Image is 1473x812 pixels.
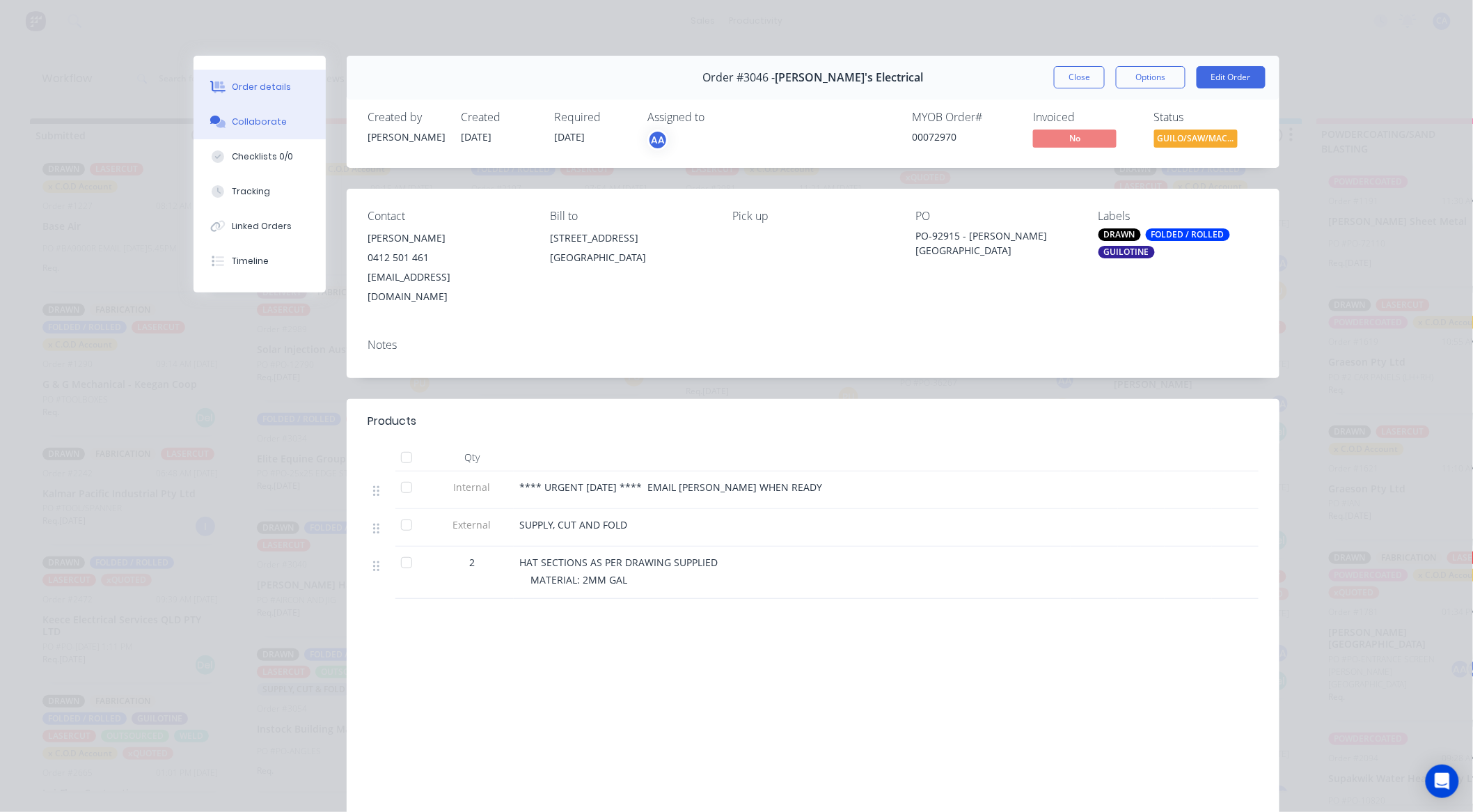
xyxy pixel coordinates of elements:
[519,481,822,494] span: **** URGENT [DATE] **** EMAIL [PERSON_NAME] WHEN READY
[233,81,292,93] div: Order details
[1098,246,1155,258] div: GUILOTINE
[194,104,326,139] button: Collaborate
[550,248,710,267] div: [GEOGRAPHIC_DATA]
[1197,66,1266,88] button: Edit Order
[550,228,710,273] div: [STREET_ADDRESS][GEOGRAPHIC_DATA]
[1033,111,1137,124] div: Invoiced
[550,228,710,248] div: [STREET_ADDRESS]
[233,116,287,128] div: Collaborate
[194,174,326,209] button: Tracking
[519,518,627,531] span: SUPPLY, CUT AND FOLD
[1154,130,1238,150] button: GUILO/SAW/MACHI...
[1146,228,1230,241] div: FOLDED / ROLLED
[368,111,444,124] div: Created by
[733,210,893,223] div: Pick up
[368,248,528,267] div: 0412 501 461
[775,71,924,84] span: [PERSON_NAME]'s Electrical
[461,111,537,124] div: Created
[1054,66,1105,88] button: Close
[1426,765,1459,798] div: Open Intercom Messenger
[915,228,1076,258] div: PO-92915 - [PERSON_NAME][GEOGRAPHIC_DATA]
[436,517,508,532] span: External
[519,556,718,569] span: HAT SECTIONS AS PER DRAWING SUPPLIED
[469,555,475,570] span: 2
[368,210,528,223] div: Contact
[368,228,528,248] div: [PERSON_NAME]
[554,130,585,143] span: [DATE]
[912,111,1016,124] div: MYOB Order #
[703,71,775,84] span: Order #3046 -
[368,413,416,430] div: Products
[233,220,292,233] div: Linked Orders
[368,130,444,144] div: [PERSON_NAME]
[368,267,528,306] div: [EMAIL_ADDRESS][DOMAIN_NAME]
[194,244,326,279] button: Timeline
[647,111,787,124] div: Assigned to
[912,130,1016,144] div: 00072970
[1033,130,1117,147] span: No
[1098,228,1141,241] div: DRAWN
[915,210,1076,223] div: PO
[194,209,326,244] button: Linked Orders
[1098,210,1259,223] div: Labels
[194,70,326,104] button: Order details
[436,480,508,494] span: Internal
[368,338,1259,352] div: Notes
[1116,66,1186,88] button: Options
[233,150,294,163] div: Checklists 0/0
[530,573,627,586] span: MATERIAL: 2MM GAL
[194,139,326,174] button: Checklists 0/0
[1154,130,1238,147] span: GUILO/SAW/MACHI...
[233,255,269,267] div: Timeline
[461,130,491,143] span: [DATE]
[554,111,631,124] div: Required
[430,444,514,471] div: Qty
[233,185,271,198] div: Tracking
[647,130,668,150] button: AA
[1154,111,1259,124] div: Status
[550,210,710,223] div: Bill to
[368,228,528,306] div: [PERSON_NAME]0412 501 461[EMAIL_ADDRESS][DOMAIN_NAME]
